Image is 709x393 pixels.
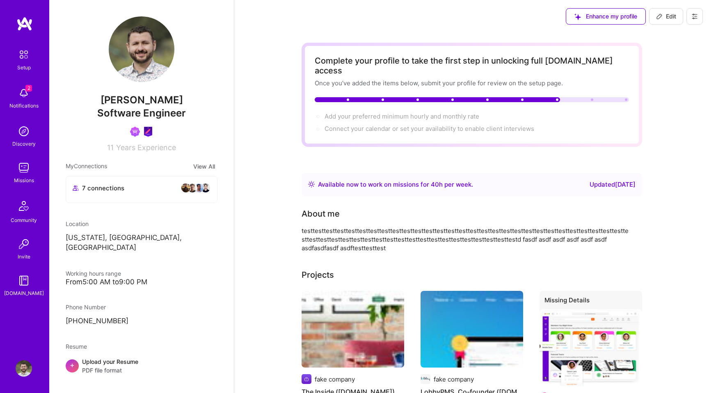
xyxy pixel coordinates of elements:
img: Company logo [421,374,430,384]
span: PDF file format [82,366,138,375]
img: LobbyPMS, Co-founder (lobbypms.com) [421,291,523,368]
img: discovery [16,123,32,139]
span: Phone Number [66,304,106,311]
span: Enhance my profile [574,12,637,21]
img: Community [14,196,34,216]
p: [PHONE_NUMBER] [66,316,217,326]
div: Upload your Resume [82,357,138,375]
i: icon SuggestedTeams [574,14,581,20]
span: 2 [25,85,32,91]
button: 7 connectionsavataravataravataravatar [66,176,217,203]
img: bell [16,85,32,101]
span: + [70,361,75,369]
img: avatar [188,183,197,193]
div: +Upload your ResumePDF file format [66,357,217,375]
div: Available now to work on missions for h per week . [318,180,473,190]
span: Software Engineer [97,107,186,119]
span: Edit [656,12,676,21]
span: 7 connections [82,184,124,192]
img: Invite [16,236,32,252]
div: Projects [302,269,334,281]
div: fake company [434,375,474,384]
span: 11 [107,143,114,152]
img: User Avatar [109,16,174,82]
div: Invite [18,252,30,261]
span: [PERSON_NAME] [66,94,217,106]
div: Once you’ve added the items below, submit your profile for review on the setup page. [315,79,629,87]
div: Notifications [9,101,39,110]
span: My Connections [66,162,107,171]
span: Add your preferred minimum hourly and monthly rate [325,112,479,120]
button: Enhance my profile [566,8,646,25]
div: From 5:00 AM to 9:00 PM [66,278,217,286]
img: avatar [194,183,204,193]
img: Product Design Guild [143,127,153,137]
div: Missions [14,176,34,185]
div: Setup [17,63,31,72]
span: 40 [431,181,439,188]
div: testtesttesttesttesttesttesttesttesttesttesttesttesttesttesttesttesttesttesttesttesttesttesttestt... [302,226,630,252]
div: Updated [DATE] [590,180,636,190]
span: Resume [66,343,87,350]
img: setup [15,46,32,63]
img: avatar [201,183,210,193]
div: Location [66,219,217,228]
p: [US_STATE], [GEOGRAPHIC_DATA], [GEOGRAPHIC_DATA] [66,233,217,253]
div: fake company [315,375,355,384]
button: Edit [649,8,683,25]
a: User Avatar [14,360,34,377]
img: Been on Mission [130,127,140,137]
img: The Inside (theinside.com) [302,291,404,368]
span: Working hours range [66,270,121,277]
button: View All [191,162,217,171]
img: A.Team [540,309,642,386]
i: icon Collaborator [73,185,79,191]
div: Community [11,216,37,224]
div: Complete your profile to take the first step in unlocking full [DOMAIN_NAME] access [315,56,629,75]
div: Discovery [12,139,36,148]
div: [DOMAIN_NAME] [4,289,44,297]
img: Availability [308,181,315,187]
img: Company logo [302,374,311,384]
img: guide book [16,272,32,289]
span: Connect your calendar or set your availability to enable client interviews [325,125,534,133]
img: User Avatar [16,360,32,377]
img: teamwork [16,160,32,176]
img: logo [16,16,33,31]
img: avatar [181,183,191,193]
div: Missing Details [540,291,642,313]
div: About me [302,208,340,220]
span: Years Experience [116,143,176,152]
